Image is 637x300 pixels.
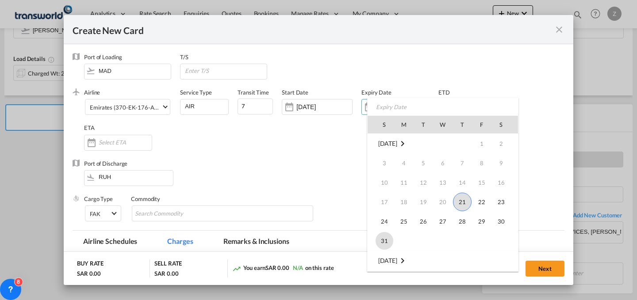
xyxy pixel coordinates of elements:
td: Monday August 25 2025 [394,212,414,231]
span: 21 [453,193,472,211]
td: Wednesday August 20 2025 [433,192,453,212]
md-calendar: Calendar [368,116,518,271]
span: 24 [376,213,393,230]
td: Monday August 4 2025 [394,153,414,173]
tr: Week 1 [368,134,518,154]
span: 29 [473,213,491,230]
span: [DATE] [378,140,397,147]
td: Friday August 1 2025 [472,134,491,154]
th: W [433,116,453,133]
td: Friday August 29 2025 [472,212,491,231]
td: Monday August 18 2025 [394,192,414,212]
td: Thursday August 7 2025 [453,153,472,173]
th: S [368,116,394,133]
th: S [491,116,518,133]
tr: Week 3 [368,173,518,192]
td: Tuesday August 12 2025 [414,173,433,192]
span: 27 [434,213,452,230]
span: [DATE] [378,257,397,264]
th: M [394,116,414,133]
td: Wednesday August 13 2025 [433,173,453,192]
tr: Week 4 [368,192,518,212]
tr: Week undefined [368,251,518,271]
td: Friday August 8 2025 [472,153,491,173]
td: Sunday August 3 2025 [368,153,394,173]
td: Sunday August 17 2025 [368,192,394,212]
td: Sunday August 24 2025 [368,212,394,231]
span: 22 [473,193,491,211]
td: Thursday August 28 2025 [453,212,472,231]
tr: Week 6 [368,231,518,251]
td: Wednesday August 6 2025 [433,153,453,173]
td: Wednesday August 27 2025 [433,212,453,231]
span: 31 [376,232,393,250]
td: Thursday August 21 2025 [453,192,472,212]
td: Saturday August 30 2025 [491,212,518,231]
td: September 2025 [368,251,518,271]
td: Saturday August 16 2025 [491,173,518,192]
span: 23 [492,193,510,211]
td: Monday August 11 2025 [394,173,414,192]
span: 26 [414,213,432,230]
td: Saturday August 9 2025 [491,153,518,173]
td: Sunday August 10 2025 [368,173,394,192]
td: Friday August 22 2025 [472,192,491,212]
td: Sunday August 31 2025 [368,231,394,251]
th: T [414,116,433,133]
span: 28 [453,213,471,230]
td: Saturday August 23 2025 [491,192,518,212]
span: 30 [492,213,510,230]
td: August 2025 [368,134,433,154]
th: F [472,116,491,133]
th: T [453,116,472,133]
td: Friday August 15 2025 [472,173,491,192]
td: Tuesday August 26 2025 [414,212,433,231]
td: Tuesday August 5 2025 [414,153,433,173]
tr: Week 2 [368,153,518,173]
tr: Week 5 [368,212,518,231]
td: Saturday August 2 2025 [491,134,518,154]
span: 25 [395,213,413,230]
td: Thursday August 14 2025 [453,173,472,192]
td: Tuesday August 19 2025 [414,192,433,212]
